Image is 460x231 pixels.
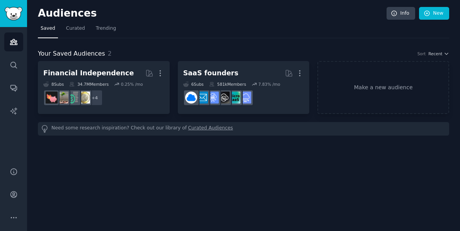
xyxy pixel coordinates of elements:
[218,92,230,104] img: NoCodeSaaS
[38,61,170,114] a: Financial Independence8Subs34.7MMembers0.25% /mo+4UKPersonalFinanceFinancialPlanningFirefatFIRE
[196,92,208,104] img: SaaS_Email_Marketing
[209,82,246,87] div: 581k Members
[258,82,280,87] div: 7.83 % /mo
[96,25,116,32] span: Trending
[38,22,58,38] a: Saved
[87,90,103,106] div: + 4
[78,92,90,104] img: UKPersonalFinance
[428,51,449,56] button: Recent
[178,61,310,114] a: SaaS founders6Subs581kMembers7.83% /moSaaSmicrosaasNoCodeSaaSSaaSSalesSaaS_Email_MarketingB2BSaaS
[207,92,219,104] img: SaaSSales
[387,7,415,20] a: Info
[63,22,88,38] a: Curated
[121,82,143,87] div: 0.25 % /mo
[67,92,79,104] img: FinancialPlanning
[183,68,239,78] div: SaaS founders
[46,92,58,104] img: fatFIRE
[38,7,387,20] h2: Audiences
[419,7,449,20] a: New
[428,51,442,56] span: Recent
[66,25,85,32] span: Curated
[43,68,134,78] div: Financial Independence
[239,92,251,104] img: SaaS
[5,7,22,20] img: GummySearch logo
[317,61,449,114] a: Make a new audience
[56,92,68,104] img: Fire
[228,92,240,104] img: microsaas
[69,82,109,87] div: 34.7M Members
[41,25,55,32] span: Saved
[38,122,449,136] div: Need some research inspiration? Check out our library of
[38,49,105,59] span: Your Saved Audiences
[183,82,204,87] div: 6 Sub s
[188,125,233,133] a: Curated Audiences
[185,92,197,104] img: B2BSaaS
[417,51,426,56] div: Sort
[43,82,64,87] div: 8 Sub s
[93,22,119,38] a: Trending
[108,50,112,57] span: 2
